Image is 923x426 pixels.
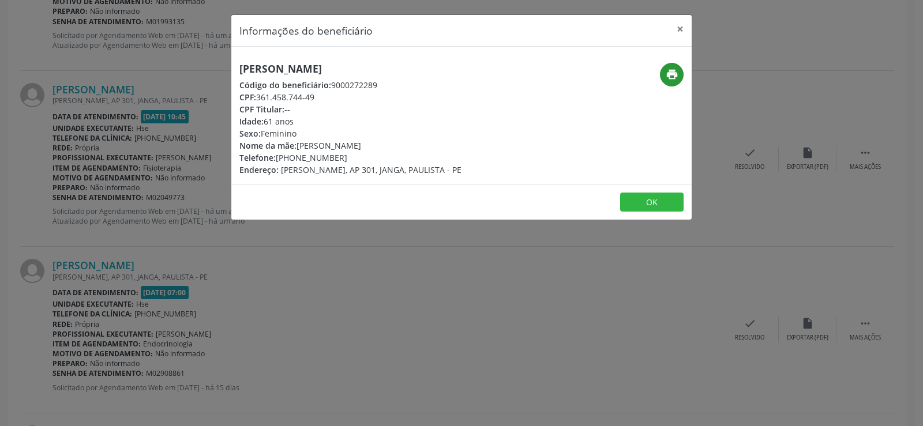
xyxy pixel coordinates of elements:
button: OK [620,193,684,212]
div: -- [239,103,461,115]
button: print [660,63,684,86]
div: [PHONE_NUMBER] [239,152,461,164]
div: Feminino [239,127,461,140]
span: Nome da mãe: [239,140,297,151]
i: print [666,68,678,81]
div: 61 anos [239,115,461,127]
div: [PERSON_NAME] [239,140,461,152]
span: CPF Titular: [239,104,284,115]
button: Close [669,15,692,43]
div: 9000272289 [239,79,461,91]
span: Telefone: [239,152,276,163]
span: Endereço: [239,164,279,175]
h5: [PERSON_NAME] [239,63,461,75]
span: Idade: [239,116,264,127]
h5: Informações do beneficiário [239,23,373,38]
span: Código do beneficiário: [239,80,331,91]
div: 361.458.744-49 [239,91,461,103]
span: Sexo: [239,128,261,139]
span: [PERSON_NAME], AP 301, JANGA, PAULISTA - PE [281,164,461,175]
span: CPF: [239,92,256,103]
